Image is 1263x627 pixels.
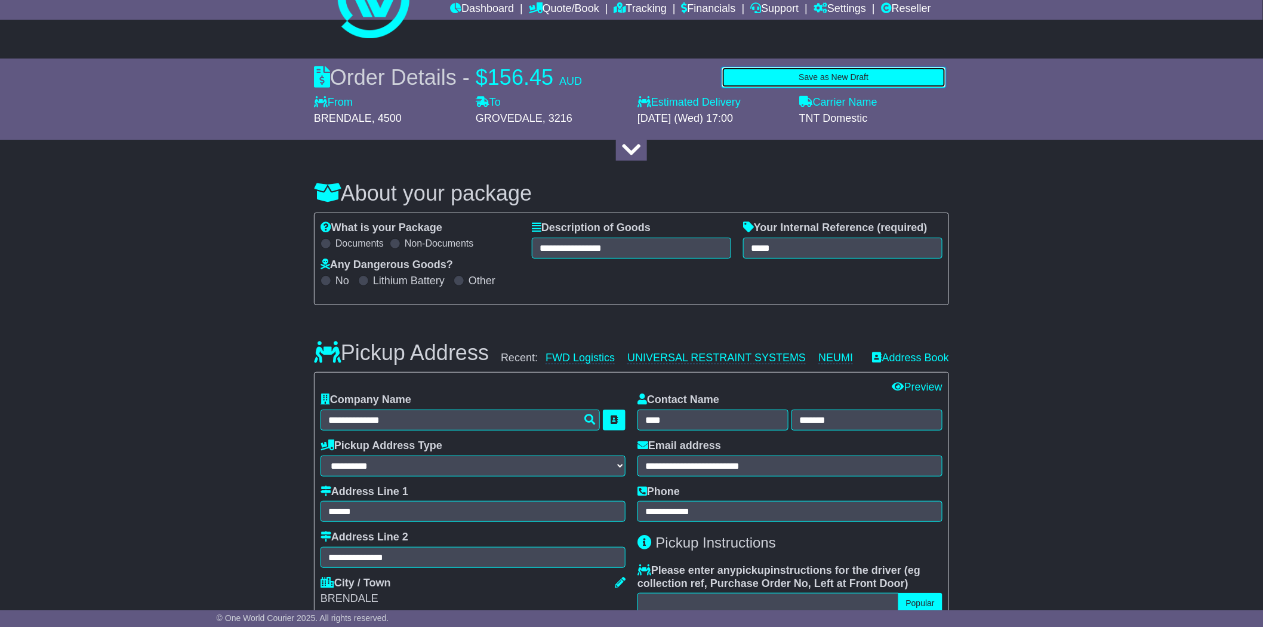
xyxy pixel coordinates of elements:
[321,592,626,606] div: BRENDALE
[314,112,372,124] span: BRENDALE
[321,485,408,499] label: Address Line 1
[799,96,877,109] label: Carrier Name
[873,352,949,365] a: Address Book
[321,259,453,272] label: Any Dangerous Goods?
[405,238,474,249] label: Non-Documents
[501,352,861,365] div: Recent:
[543,112,572,124] span: , 3216
[321,394,411,407] label: Company Name
[799,112,949,125] div: TNT Domestic
[335,275,349,288] label: No
[217,613,389,623] span: © One World Courier 2025. All rights reserved.
[372,112,402,124] span: , 4500
[559,75,582,87] span: AUD
[656,534,776,551] span: Pickup Instructions
[627,352,806,364] a: UNIVERSAL RESTRAINT SYSTEMS
[637,564,942,590] label: Please enter any instructions for the driver ( )
[476,112,543,124] span: GROVEDALE
[314,64,582,90] div: Order Details -
[546,352,615,364] a: FWD Logistics
[469,275,495,288] label: Other
[637,439,721,453] label: Email address
[818,352,853,364] a: NEUMI
[314,182,949,205] h3: About your package
[892,381,942,393] a: Preview
[488,65,553,90] span: 156.45
[637,394,719,407] label: Contact Name
[321,577,391,590] label: City / Town
[476,96,501,109] label: To
[314,96,353,109] label: From
[898,593,942,614] button: Popular
[743,222,928,235] label: Your Internal Reference (required)
[321,531,408,544] label: Address Line 2
[637,96,787,109] label: Estimated Delivery
[722,67,946,88] button: Save as New Draft
[476,65,488,90] span: $
[736,564,771,576] span: pickup
[532,222,651,235] label: Description of Goods
[314,341,489,365] h3: Pickup Address
[637,485,680,499] label: Phone
[637,112,787,125] div: [DATE] (Wed) 17:00
[321,222,442,235] label: What is your Package
[335,238,384,249] label: Documents
[321,439,442,453] label: Pickup Address Type
[373,275,445,288] label: Lithium Battery
[637,564,920,589] span: eg collection ref, Purchase Order No, Left at Front Door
